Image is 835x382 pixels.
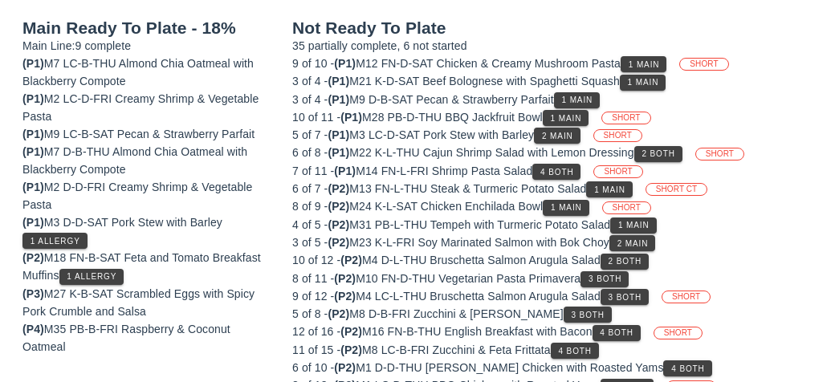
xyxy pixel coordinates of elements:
div: M9 LC-B-SAT Pecan & Strawberry Parfait [22,125,273,143]
button: 1 Main [621,56,666,72]
span: 3 Both [571,311,605,319]
button: 1 Main [554,92,600,108]
span: 6 of 7 - [292,182,328,195]
div: M22 K-L-THU Cajun Shrimp Salad with Lemon Dressing [292,144,813,161]
span: 1 Main [561,95,593,104]
div: M23 K-L-FRI Soy Marinated Salmon with Bok Choy [292,234,813,251]
span: 12 of 16 - [292,325,340,338]
span: 1 Main [617,221,650,230]
span: 4 Both [599,328,633,337]
span: (P3) [22,287,44,300]
span: 6 of 8 - [292,146,328,159]
div: M21 K-D-SAT Beef Bolognese with Spaghetti Squash [292,72,813,90]
span: 1 Allergy [30,237,80,246]
div: M2 D-D-FRI Creamy Shrimp & Vegetable Pasta [22,178,273,213]
span: SHORT [604,130,632,141]
div: M4 D-L-THU Bruschetta Salmon Arugula Salad [292,251,813,269]
span: (P2) [334,361,356,374]
span: (P1) [22,181,44,193]
div: M14 FN-L-FRI Shrimp Pasta Salad [292,162,813,180]
span: (P1) [22,57,44,70]
span: 3 of 4 - [292,75,328,87]
span: (P1) [22,145,44,158]
div: M18 FN-B-SAT Feta and Tomato Breakfast Muffins [22,249,273,284]
span: 3 Both [608,293,642,302]
span: 6 of 10 - [292,361,334,374]
div: M31 PB-L-THU Tempeh with Turmeric Potato Salad [292,216,813,234]
span: (P2) [328,236,349,249]
span: 3 Both [588,274,621,283]
button: 4 Both [663,360,711,376]
span: 2 Main [617,239,649,248]
span: (P4) [22,323,44,335]
span: 4 Both [540,168,573,177]
button: 1 Allergy [59,269,124,285]
div: M12 FN-D-SAT Chicken & Creamy Mushroom Pasta [292,55,813,72]
span: 1 Main [550,114,582,123]
span: (P1) [328,93,349,106]
span: 5 of 8 - [292,307,328,320]
div: M7 D-B-THU Almond Chia Oatmeal with Blackberry Compote [22,143,273,178]
span: 1 Allergy [66,272,116,281]
span: SHORT [612,112,640,124]
button: 4 Both [551,343,599,359]
button: 3 Both [580,271,629,287]
div: M24 K-L-SAT Chicken Enchilada Bowl [292,197,813,215]
span: 10 of 11 - [292,111,340,124]
span: 2 Both [641,149,674,158]
button: 3 Both [564,307,612,323]
span: 1 Main [593,185,625,194]
span: 4 of 5 - [292,218,328,231]
div: M35 PB-B-FRI Raspberry & Coconut Oatmeal [22,320,273,356]
span: 2 Main [541,132,573,140]
span: (P1) [328,128,349,141]
button: 4 Both [532,164,580,180]
span: SHORT CT [656,184,698,195]
span: SHORT [706,148,734,160]
div: M13 FN-L-THU Steak & Turmeric Potato Salad [292,180,813,197]
button: 1 Main [543,110,589,126]
div: M16 FN-B-THU English Breakfast with Bacon [292,323,813,340]
span: 9 complete [75,39,131,52]
span: 1 Main [628,60,660,69]
span: (P2) [328,218,349,231]
span: 10 of 12 - [292,254,340,266]
span: (P1) [328,75,349,87]
span: 8 of 9 - [292,200,328,213]
div: M9 D-B-SAT Pecan & Strawberry Parfait [292,91,813,108]
div: M2 LC-D-FRI Creamy Shrimp & Vegetable Pasta [22,90,273,125]
span: (P2) [328,307,349,320]
button: 1 Allergy [22,233,88,249]
span: (P1) [22,216,44,229]
span: (P1) [22,92,44,105]
div: M8 LC-B-FRI Zucchini & Feta Frittata [292,341,813,359]
button: 1 Main [543,200,589,216]
span: 4 Both [670,364,704,373]
button: 2 Main [534,128,580,144]
span: 2 Both [608,257,642,266]
span: (P1) [334,165,356,177]
span: 3 of 5 - [292,236,328,249]
span: (P2) [334,290,356,303]
div: M3 LC-D-SAT Pork Stew with Barley [292,126,813,144]
div: M4 LC-L-THU Bruschetta Salmon Arugula Salad [292,287,813,305]
span: 4 Both [558,347,592,356]
h2: Main Ready To Plate - 18% [22,19,273,37]
button: 4 Both [593,325,641,341]
span: (P2) [328,200,349,213]
button: 2 Both [634,146,682,162]
span: (P1) [340,111,362,124]
span: 3 of 4 - [292,93,328,106]
div: M10 FN-D-THU Vegetarian Pasta Primavera [292,270,813,287]
span: SHORT [690,59,718,70]
span: 7 of 11 - [292,165,334,177]
span: (P1) [334,57,356,70]
span: SHORT [613,202,641,213]
div: M7 LC-B-THU Almond Chia Oatmeal with Blackberry Compote [22,55,273,90]
span: SHORT [672,291,700,303]
span: (P1) [328,146,349,159]
h2: Not Ready To Plate [292,19,813,37]
button: 1 Main [586,181,632,197]
button: 1 Main [610,217,656,234]
button: 1 Main [620,75,666,91]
